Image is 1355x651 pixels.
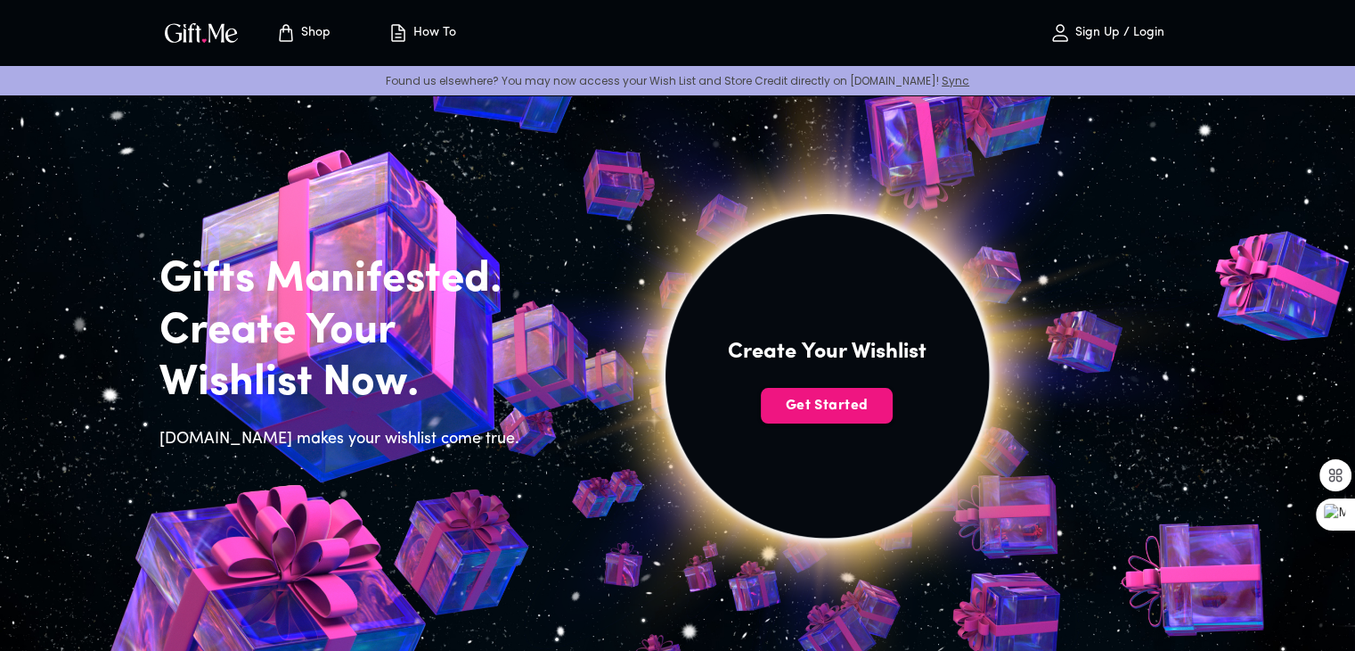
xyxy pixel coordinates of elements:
[159,22,243,44] button: GiftMe Logo
[409,26,456,41] p: How To
[254,4,352,62] button: Store page
[1071,26,1164,41] p: Sign Up / Login
[373,4,471,62] button: How To
[159,427,530,452] h6: [DOMAIN_NAME] makes your wishlist come true.
[761,396,893,416] span: Get Started
[14,73,1341,88] p: Found us elsewhere? You may now access your Wish List and Store Credit directly on [DOMAIN_NAME]!
[161,20,241,45] img: GiftMe Logo
[761,388,893,424] button: Get Started
[297,26,331,41] p: Shop
[388,22,409,44] img: how-to.svg
[1018,4,1196,62] button: Sign Up / Login
[159,358,530,409] h2: Wishlist Now.
[728,338,926,367] h4: Create Your Wishlist
[159,306,530,358] h2: Create Your
[942,73,969,88] a: Sync
[159,254,530,306] h2: Gifts Manifested.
